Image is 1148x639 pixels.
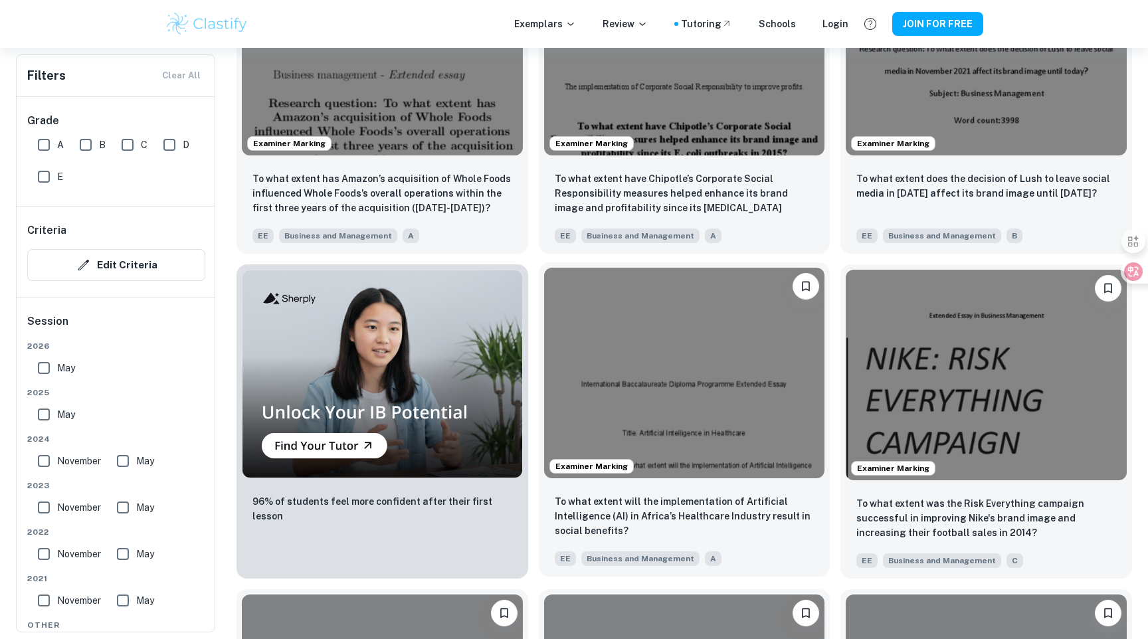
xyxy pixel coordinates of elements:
span: 2025 [27,387,205,399]
a: Thumbnail96% of students feel more confident after their first lesson [237,264,528,579]
span: A [705,228,721,243]
span: Business and Management [581,551,700,566]
span: May [136,500,154,515]
p: To what extent will the implementation of Artificial Intelligence (AI) in Africa’s Healthcare Ind... [555,494,814,538]
button: Edit Criteria [27,249,205,281]
span: EE [555,228,576,243]
p: 96% of students feel more confident after their first lesson [252,494,512,523]
img: Thumbnail [242,270,523,478]
img: Clastify logo [165,11,249,37]
span: C [141,137,147,152]
p: To what extent has Amazon’s acquisition of Whole Foods influenced Whole Foods’s overall operation... [252,171,512,215]
span: 2021 [27,573,205,585]
span: EE [856,228,878,243]
span: May [57,361,75,375]
button: Please log in to bookmark exemplars [1095,600,1121,626]
a: Tutoring [681,17,732,31]
h6: Filters [27,66,66,85]
button: Please log in to bookmark exemplars [1095,275,1121,302]
p: Exemplars [514,17,576,31]
span: November [57,454,101,468]
span: November [57,593,101,608]
button: Please log in to bookmark exemplars [491,600,518,626]
a: Login [822,17,848,31]
span: May [136,547,154,561]
a: Schools [759,17,796,31]
img: Business and Management EE example thumbnail: To what extent will the implementation o [544,268,825,478]
span: D [183,137,189,152]
span: May [57,407,75,422]
p: To what extent have Chipotle’s Corporate Social Responsibility measures helped enhance its brand ... [555,171,814,217]
p: To what extent does the decision of Lush to leave social media in November 2021 affect its brand ... [856,171,1116,201]
span: Business and Management [581,228,700,243]
span: B [1006,228,1022,243]
a: Examiner MarkingPlease log in to bookmark exemplarsTo what extent will the implementation of Arti... [539,264,830,579]
span: May [136,454,154,468]
img: Business and Management EE example thumbnail: To what extent was the Risk Everything c [846,270,1127,480]
span: E [57,169,63,184]
span: November [57,547,101,561]
span: May [136,593,154,608]
span: Examiner Marking [550,137,633,149]
h6: Criteria [27,223,66,238]
span: A [705,551,721,566]
p: Review [603,17,648,31]
button: JOIN FOR FREE [892,12,983,36]
span: Examiner Marking [852,462,935,474]
button: Please log in to bookmark exemplars [793,600,819,626]
span: 2022 [27,526,205,538]
span: Business and Management [279,228,397,243]
span: Business and Management [883,228,1001,243]
span: Examiner Marking [248,137,331,149]
span: EE [856,553,878,568]
span: A [57,137,64,152]
h6: Session [27,314,205,340]
span: Examiner Marking [852,137,935,149]
button: Help and Feedback [859,13,882,35]
span: Examiner Marking [550,460,633,472]
span: Business and Management [883,553,1001,568]
span: November [57,500,101,515]
span: A [403,228,419,243]
span: EE [555,551,576,566]
h6: Grade [27,113,205,129]
span: 2026 [27,340,205,352]
span: 2023 [27,480,205,492]
span: EE [252,228,274,243]
p: To what extent was the Risk Everything campaign successful in improving Nike's brand image and in... [856,496,1116,540]
a: Examiner MarkingPlease log in to bookmark exemplarsTo what extent was the Risk Everything campaig... [840,264,1132,579]
button: Please log in to bookmark exemplars [793,273,819,300]
span: B [99,137,106,152]
span: C [1006,553,1023,568]
span: Other [27,619,205,631]
span: 2024 [27,433,205,445]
